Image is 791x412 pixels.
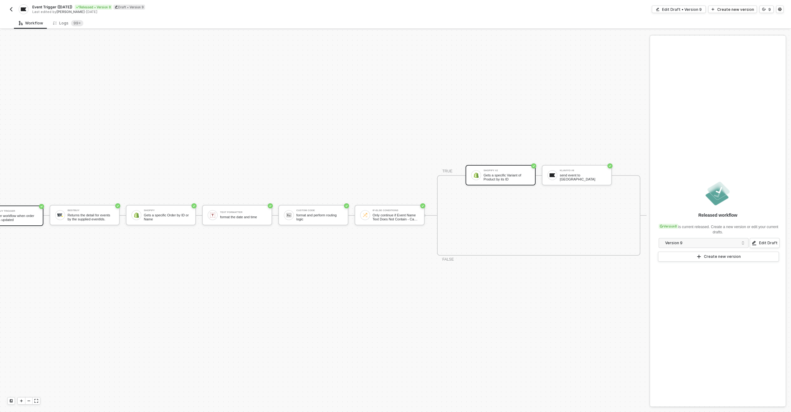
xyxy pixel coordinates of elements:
img: icon [473,172,479,178]
div: Create new version [717,7,754,12]
div: is current released. Create a new version or edit your current drafts. [657,221,778,235]
img: integration-icon [21,7,26,12]
div: format and perform routing logic [296,213,343,221]
img: icon [550,172,555,178]
span: icon-success-page [531,163,536,168]
button: Create new version [708,6,757,13]
sup: 445 [71,20,83,26]
div: format the date and time [220,215,267,219]
div: Workflow [19,21,43,26]
span: icon-play [711,7,715,11]
img: icon [362,212,368,218]
div: Gets a specific Order by ID or Name [144,213,190,221]
span: icon-settings [778,7,782,11]
div: Only continue if Event Name Text Does Not Contain - Case Insensitive Unknown [373,213,419,221]
button: Create new version [658,252,779,262]
img: released.png [704,180,731,207]
img: icon [57,212,63,218]
div: Version 8 [659,224,678,229]
div: TRUE [442,168,453,174]
span: Event Trigger ([DATE]) [32,4,72,10]
div: Shopify [144,209,190,212]
span: icon-success-page [115,203,120,208]
div: Gets a specific Variant of Product by its ID [484,173,530,181]
span: icon-edit [115,5,118,9]
div: send event to [GEOGRAPHIC_DATA] [560,173,606,181]
div: Create new version [704,254,741,259]
button: 9 [759,6,774,13]
div: Klaviyo #8 [560,169,606,172]
img: icon [134,212,139,218]
span: icon-play [20,399,23,403]
div: Released • Version 8 [75,5,112,10]
div: If-Else Conditions [373,209,419,212]
span: icon-success-page [608,163,612,168]
span: icon-success-page [420,203,425,208]
div: Released workflow [698,212,737,218]
span: icon-minus [27,399,31,403]
div: Returns the detail for events by the supplied eventIds. [68,213,114,221]
img: icon [286,212,292,218]
div: Last edited by - [DATE] [32,10,395,14]
span: icon-versioning [762,7,766,11]
img: back [9,7,14,12]
img: icon [210,212,215,218]
div: Edit Draft [759,241,778,245]
span: icon-play [696,254,701,259]
button: back [7,6,15,13]
span: icon-versioning [660,224,664,228]
div: Custom Code [296,209,343,212]
span: icon-success-page [344,203,349,208]
div: BestBuy [68,209,114,212]
button: Edit Draft • Version 9 [652,6,706,13]
div: Text Formatter [220,211,267,214]
div: Draft • Version 9 [113,5,145,10]
div: 9 [768,7,771,12]
div: Logs [53,20,83,26]
span: icon-edit [656,7,660,11]
span: icon-expand [34,399,38,403]
div: Shopify #2 [484,169,530,172]
span: icon-success-page [268,203,273,208]
span: [PERSON_NAME] [56,10,85,14]
span: icon-success-page [39,204,44,209]
div: Version 9 [665,240,738,246]
span: icon-edit [752,241,757,245]
div: FALSE [442,257,454,262]
button: Edit Draft [750,238,780,248]
span: icon-success-page [192,203,197,208]
div: Edit Draft • Version 9 [662,7,702,12]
